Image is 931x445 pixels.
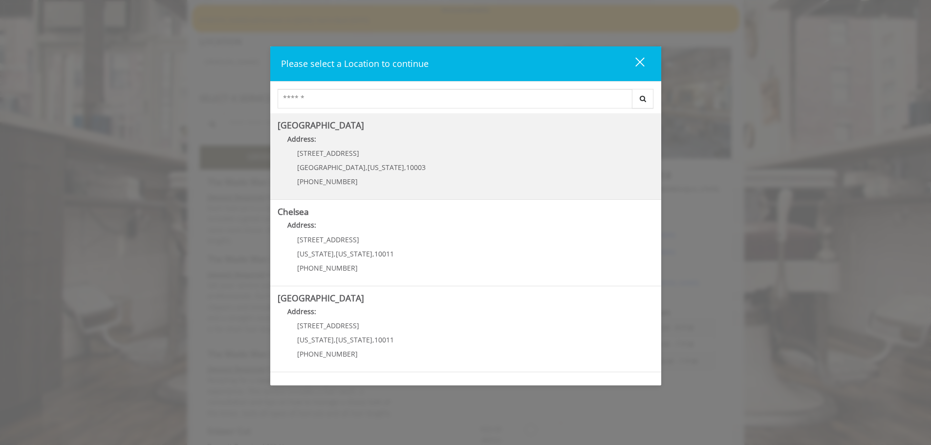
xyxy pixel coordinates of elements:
span: [STREET_ADDRESS] [297,321,359,330]
span: [PHONE_NUMBER] [297,263,358,273]
span: [PHONE_NUMBER] [297,349,358,359]
span: [US_STATE] [368,163,404,172]
span: [STREET_ADDRESS] [297,235,359,244]
span: , [372,249,374,258]
input: Search Center [278,89,632,108]
b: [GEOGRAPHIC_DATA] [278,292,364,304]
span: , [334,335,336,344]
span: 10011 [374,249,394,258]
span: [GEOGRAPHIC_DATA] [297,163,366,172]
b: Address: [287,134,316,144]
span: , [366,163,368,172]
span: , [372,335,374,344]
span: 10003 [406,163,426,172]
div: Center Select [278,89,654,113]
span: , [334,249,336,258]
span: , [404,163,406,172]
b: Address: [287,307,316,316]
div: close dialog [624,57,644,71]
span: [US_STATE] [336,335,372,344]
span: 10011 [374,335,394,344]
span: [PHONE_NUMBER] [297,177,358,186]
b: Address: [287,220,316,230]
i: Search button [637,95,649,102]
span: [US_STATE] [336,249,372,258]
button: close dialog [617,54,650,74]
span: [US_STATE] [297,249,334,258]
span: Please select a Location to continue [281,58,429,69]
b: Flatiron [278,378,308,390]
span: [STREET_ADDRESS] [297,148,359,158]
b: Chelsea [278,206,309,217]
span: [US_STATE] [297,335,334,344]
b: [GEOGRAPHIC_DATA] [278,119,364,131]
